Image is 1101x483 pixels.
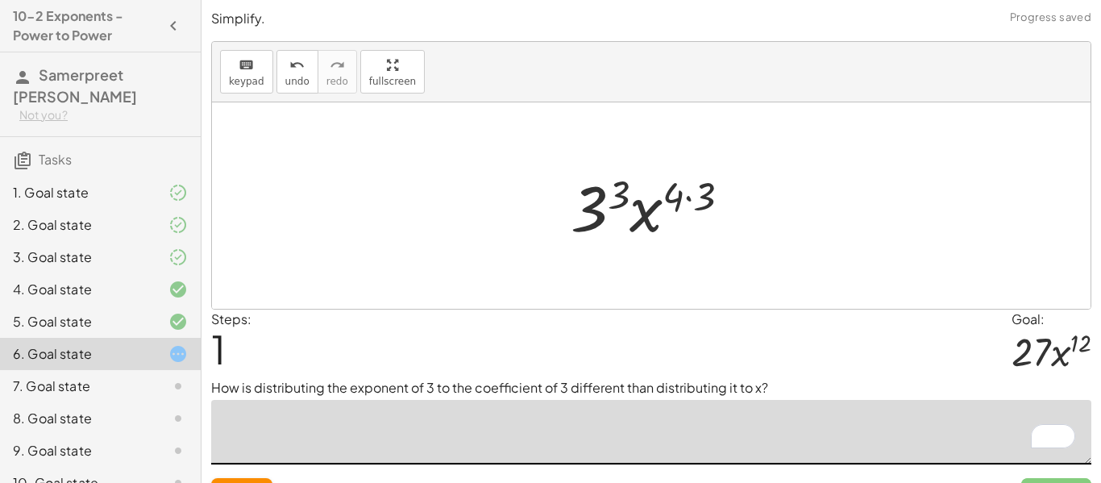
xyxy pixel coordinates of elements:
span: 1 [211,324,226,373]
i: Task finished and part of it marked as correct. [168,248,188,267]
i: Task finished and correct. [168,312,188,331]
div: 5. Goal state [13,312,143,331]
span: Progress saved [1010,10,1091,26]
p: How is distributing the exponent of 3 to the coefficient of 3 different than distributing it to x? [211,378,1091,398]
div: 7. Goal state [13,377,143,396]
span: undo [285,76,310,87]
i: Task finished and part of it marked as correct. [168,215,188,235]
i: Task not started. [168,441,188,460]
i: Task finished and correct. [168,280,188,299]
span: Samerpreet [PERSON_NAME] [13,65,137,106]
i: redo [330,56,345,75]
div: 1. Goal state [13,183,143,202]
i: Task not started. [168,409,188,428]
i: keyboard [239,56,254,75]
div: 3. Goal state [13,248,143,267]
i: Task started. [168,344,188,364]
button: keyboardkeypad [220,50,273,94]
div: 2. Goal state [13,215,143,235]
span: keypad [229,76,264,87]
button: redoredo [318,50,357,94]
i: Task not started. [168,377,188,396]
span: fullscreen [369,76,416,87]
label: Steps: [211,310,251,327]
div: Goal: [1012,310,1091,329]
div: Not you? [19,107,188,123]
button: fullscreen [360,50,425,94]
div: 6. Goal state [13,344,143,364]
span: redo [326,76,348,87]
p: Simplify. [211,10,1091,28]
button: undoundo [276,50,318,94]
i: undo [289,56,305,75]
div: 8. Goal state [13,409,143,428]
textarea: To enrich screen reader interactions, please activate Accessibility in Grammarly extension settings [211,400,1091,464]
div: 4. Goal state [13,280,143,299]
span: Tasks [39,151,72,168]
h4: 10-2 Exponents - Power to Power [13,6,159,45]
i: Task finished and part of it marked as correct. [168,183,188,202]
div: 9. Goal state [13,441,143,460]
